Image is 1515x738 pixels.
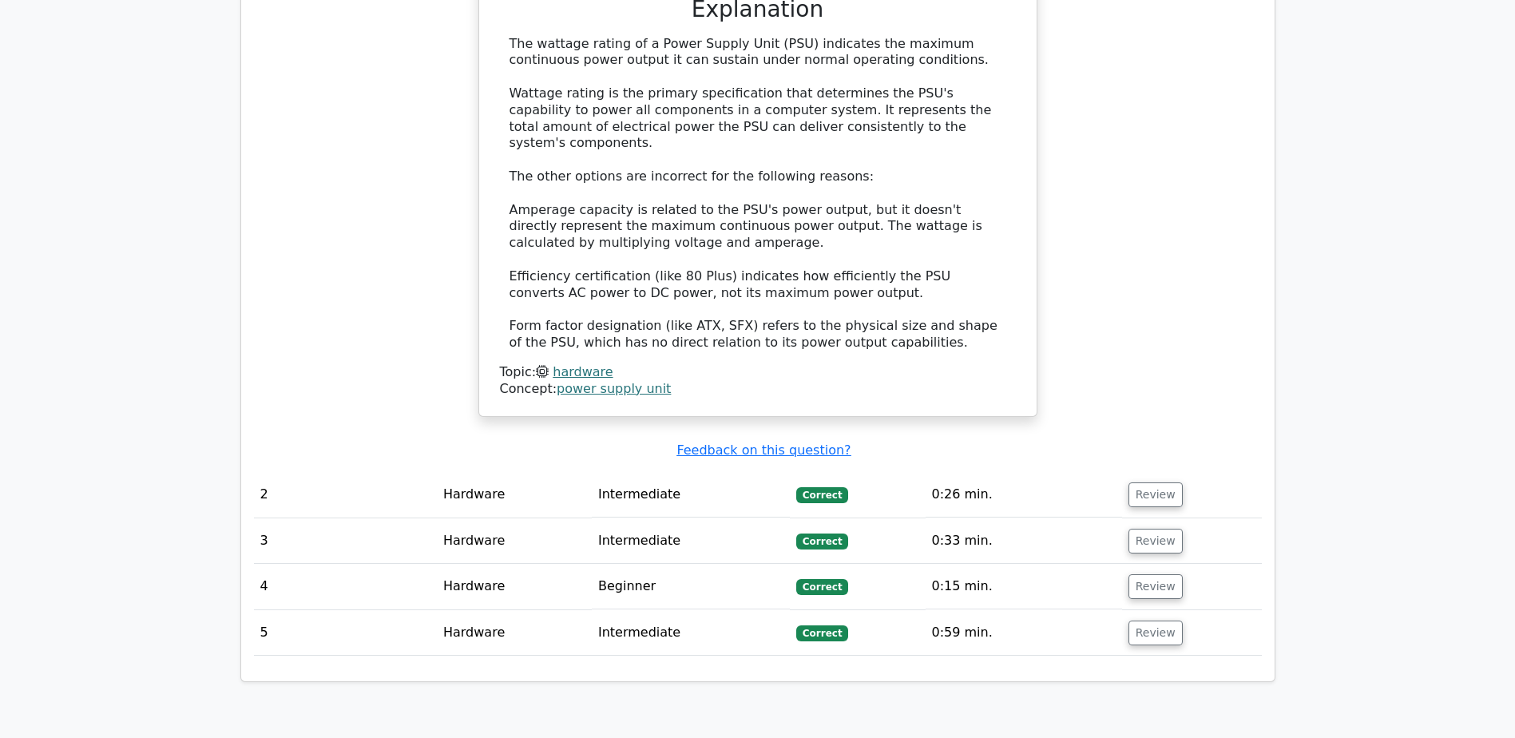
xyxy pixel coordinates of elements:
[500,364,1016,381] div: Topic:
[592,472,790,518] td: Intermediate
[1128,482,1183,507] button: Review
[254,472,437,518] td: 2
[926,472,1122,518] td: 0:26 min.
[437,518,592,564] td: Hardware
[553,364,613,379] a: hardware
[592,518,790,564] td: Intermediate
[1128,529,1183,553] button: Review
[510,36,1006,351] div: The wattage rating of a Power Supply Unit (PSU) indicates the maximum continuous power output it ...
[437,472,592,518] td: Hardware
[796,625,848,641] span: Correct
[500,381,1016,398] div: Concept:
[592,564,790,609] td: Beginner
[437,564,592,609] td: Hardware
[796,534,848,550] span: Correct
[557,381,671,396] a: power supply unit
[926,610,1122,656] td: 0:59 min.
[926,564,1122,609] td: 0:15 min.
[796,487,848,503] span: Correct
[926,518,1122,564] td: 0:33 min.
[676,442,851,458] a: Feedback on this question?
[254,564,437,609] td: 4
[796,579,848,595] span: Correct
[1128,574,1183,599] button: Review
[254,610,437,656] td: 5
[1128,621,1183,645] button: Review
[592,610,790,656] td: Intermediate
[254,518,437,564] td: 3
[437,610,592,656] td: Hardware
